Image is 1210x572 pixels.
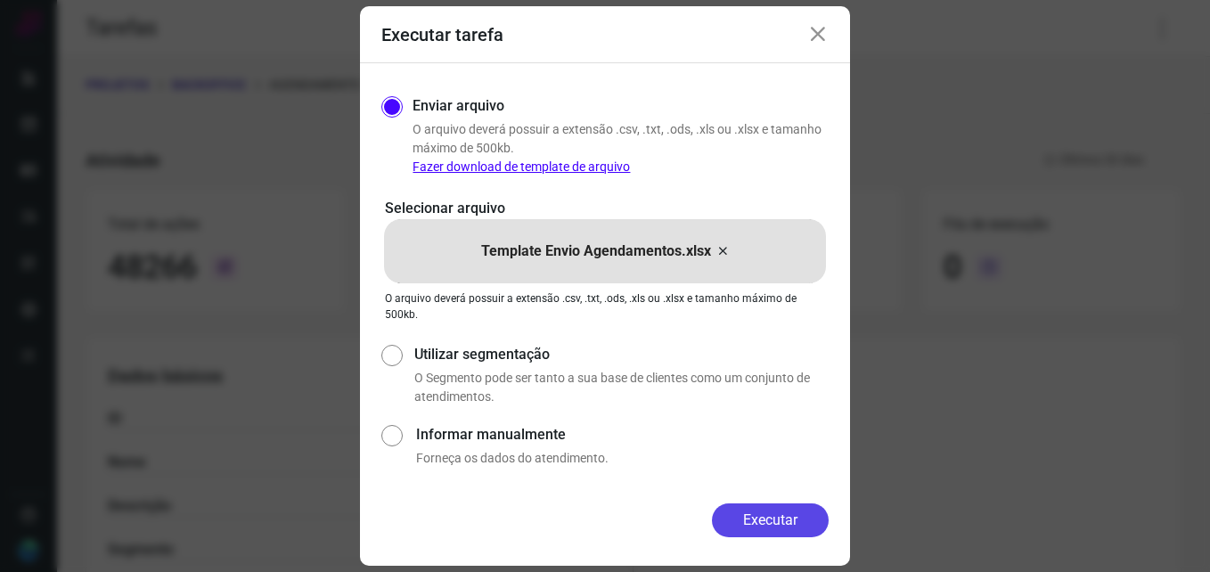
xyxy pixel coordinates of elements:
a: Fazer download de template de arquivo [413,159,630,174]
p: Template Envio Agendamentos.xlsx [481,241,711,262]
p: Selecionar arquivo [385,198,825,219]
label: Enviar arquivo [413,95,504,117]
p: O Segmento pode ser tanto a sua base de clientes como um conjunto de atendimentos. [414,369,829,406]
h3: Executar tarefa [381,24,503,45]
button: Executar [712,503,829,537]
label: Utilizar segmentação [414,344,829,365]
label: Informar manualmente [416,424,829,445]
p: O arquivo deverá possuir a extensão .csv, .txt, .ods, .xls ou .xlsx e tamanho máximo de 500kb. [385,290,825,323]
p: Forneça os dados do atendimento. [416,449,829,468]
p: O arquivo deverá possuir a extensão .csv, .txt, .ods, .xls ou .xlsx e tamanho máximo de 500kb. [413,120,829,176]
